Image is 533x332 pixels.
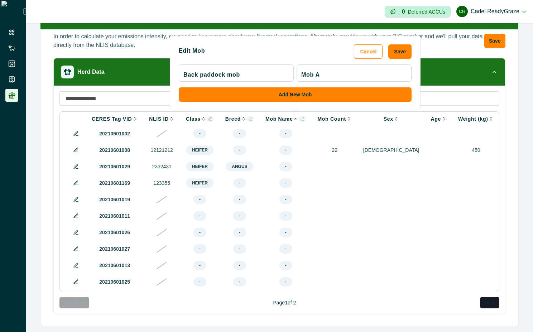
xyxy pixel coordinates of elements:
span: - [279,277,292,287]
p: 20210601026 [92,229,138,236]
p: Page 1 of 2 [273,299,296,307]
p: 20210601013 [92,262,138,269]
span: - [279,129,292,138]
span: Heifer [186,145,213,155]
span: - [233,178,246,188]
span: - [279,145,292,155]
span: Angus [226,162,253,171]
p: Herd Data [77,68,105,76]
span: - [193,228,206,237]
span: - [233,244,246,254]
p: 20210601008 [92,146,138,154]
p: Deferred ACCUs [408,9,445,14]
span: - [279,261,292,270]
span: - [279,211,292,221]
button: Cadel ReadyGrazeCadel ReadyGraze [456,3,526,20]
p: 2332431 [149,163,174,170]
span: - [233,211,246,221]
span: - [193,277,206,287]
div: Livestock [40,29,518,326]
span: - [193,244,206,254]
p: 20210601169 [92,179,138,187]
p: 20210601029 [92,163,138,170]
p: [DEMOGRAPHIC_DATA] [363,146,419,154]
span: - [233,261,246,270]
span: - [233,129,246,138]
span: - [279,178,292,188]
button: Herd Data [54,58,505,86]
p: Breed [225,116,241,122]
div: Herd Data [54,86,505,314]
p: 20210601002 [92,130,138,138]
span: - [279,195,292,204]
p: In order to calculate your emissions intensity, we need to know more about your livestock operati... [53,32,484,49]
button: Save [484,34,505,48]
p: 20210601027 [92,245,138,253]
p: 22 [317,146,351,154]
p: 20210601025 [92,278,138,286]
p: 123355 [149,179,174,187]
p: 0 [402,9,405,15]
p: Weight (kg) [458,116,488,122]
p: 20210601011 [92,212,138,220]
span: - [279,162,292,171]
span: - [233,145,246,155]
span: - [279,228,292,237]
span: Heifer [186,162,213,171]
p: 20210601019 [92,196,138,203]
span: - [193,211,206,221]
span: Heifer [186,178,213,188]
span: - [233,195,246,204]
span: - [279,244,292,254]
span: - [193,195,206,204]
p: 12121212 [149,146,174,154]
p: Class [186,116,201,122]
button: Previous [59,297,89,308]
p: Age [431,116,441,122]
span: - [193,129,206,138]
p: Sex [384,116,393,122]
span: - [233,228,246,237]
span: - [233,277,246,287]
p: Mob Name [265,116,293,122]
p: NLIS ID [149,116,169,122]
span: - [193,261,206,270]
p: CERES Tag VID [92,116,132,122]
p: Mob Count [317,116,346,122]
button: Next [480,297,499,308]
p: 450 [458,146,494,154]
img: Logo [1,1,23,22]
